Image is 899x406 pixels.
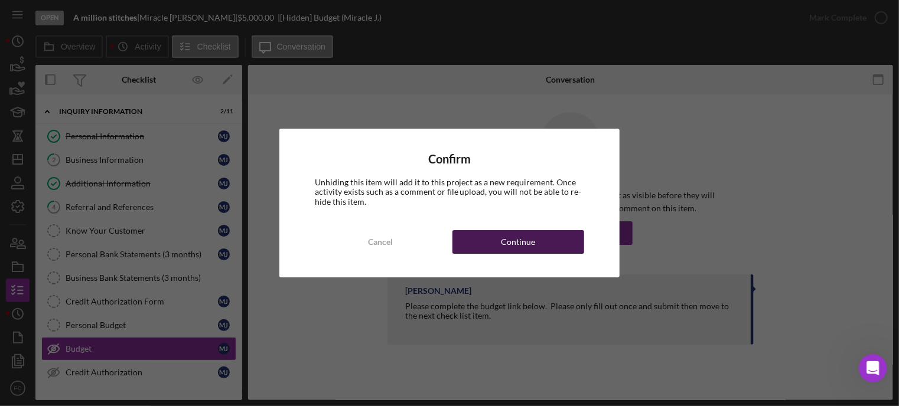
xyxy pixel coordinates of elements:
[501,230,536,254] div: Continue
[368,230,393,254] div: Cancel
[315,178,585,206] div: Unhiding this item will add it to this project as a new requirement. Once activity exists such as...
[859,354,887,382] iframe: Intercom live chat
[315,152,585,166] h4: Confirm
[452,230,584,254] button: Continue
[315,230,447,254] button: Cancel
